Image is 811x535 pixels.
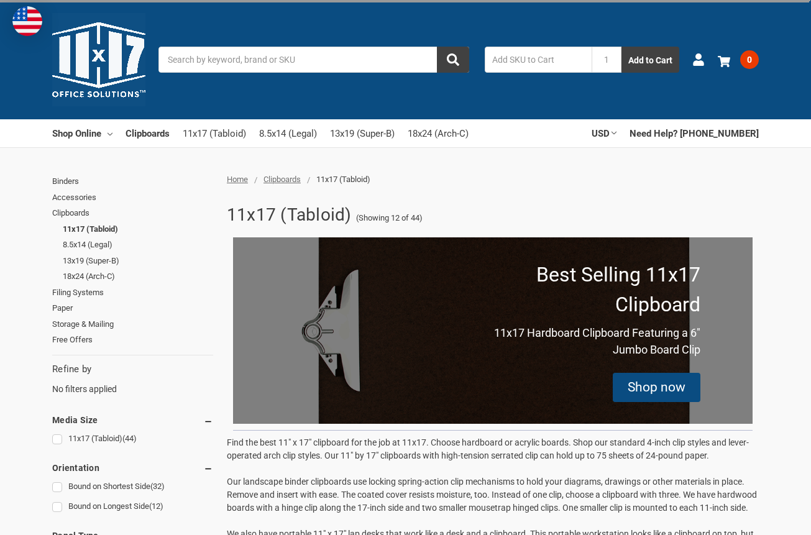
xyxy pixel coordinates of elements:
[63,253,213,269] a: 13x19 (Super-B)
[630,119,759,147] a: Need Help? [PHONE_NUMBER]
[158,47,469,73] input: Search by keyword, brand or SKU
[628,378,685,398] div: Shop now
[227,477,757,513] span: Our landscape binder clipboards use locking spring-action clip mechanisms to hold your diagrams, ...
[52,362,213,396] div: No filters applied
[122,434,137,443] span: (44)
[316,175,370,184] span: 11x17 (Tabloid)
[183,120,246,147] a: 11x17 (Tabloid)
[52,173,213,190] a: Binders
[592,119,616,147] a: USD
[52,362,213,377] h5: Refine by
[52,13,145,106] img: 11x17.com
[259,120,317,147] a: 8.5x14 (Legal)
[621,47,679,73] button: Add to Cart
[613,373,700,403] div: Shop now
[493,324,700,358] p: 11x17 Hardboard Clipboard Featuring a 6" Jumbo Board Clip
[330,120,395,147] a: 13x19 (Super-B)
[126,119,170,147] a: Clipboards
[52,478,213,495] a: Bound on Shortest Side
[227,175,248,184] a: Home
[227,199,352,231] h1: 11x17 (Tabloid)
[52,300,213,316] a: Paper
[52,316,213,332] a: Storage & Mailing
[718,43,759,76] a: 0
[63,221,213,237] a: 11x17 (Tabloid)
[52,332,213,348] a: Free Offers
[356,212,423,224] span: (Showing 12 of 44)
[52,285,213,301] a: Filing Systems
[63,237,213,253] a: 8.5x14 (Legal)
[740,50,759,69] span: 0
[493,260,700,319] p: Best Selling 11x17 Clipboard
[63,268,213,285] a: 18x24 (Arch-C)
[52,119,112,147] a: Shop Online
[150,482,165,491] span: (32)
[149,501,163,511] span: (12)
[12,6,42,36] img: duty and tax information for United States
[485,47,592,73] input: Add SKU to Cart
[52,460,213,475] h5: Orientation
[52,431,213,447] a: 11x17 (Tabloid)
[52,413,213,428] h5: Media Size
[263,175,301,184] a: Clipboards
[52,498,213,515] a: Bound on Longest Side
[408,120,469,147] a: 18x24 (Arch-C)
[52,190,213,206] a: Accessories
[227,437,749,460] span: Find the best 11" x 17" clipboard for the job at 11x17. Choose hardboard or acrylic boards. Shop ...
[52,205,213,221] a: Clipboards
